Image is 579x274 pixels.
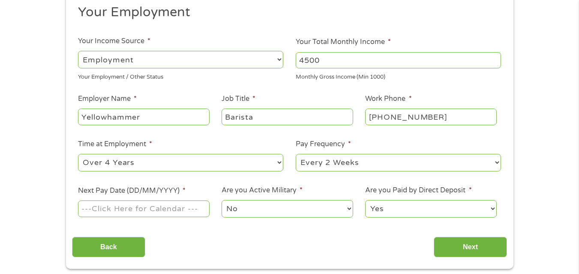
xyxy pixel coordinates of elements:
[222,186,303,195] label: Are you Active Military
[78,186,186,195] label: Next Pay Date (DD/MM/YYYY)
[296,140,351,149] label: Pay Frequency
[365,109,496,125] input: (231) 754-4010
[296,38,391,47] label: Your Total Monthly Income
[78,109,209,125] input: Walmart
[78,140,152,149] label: Time at Employment
[365,94,411,103] label: Work Phone
[78,94,137,103] label: Employer Name
[78,70,283,82] div: Your Employment / Other Status
[222,109,353,125] input: Cashier
[78,4,495,21] h2: Your Employment
[78,37,150,46] label: Your Income Source
[365,186,471,195] label: Are you Paid by Direct Deposit
[434,237,507,258] input: Next
[222,94,255,103] label: Job Title
[296,52,501,68] input: 1800
[72,237,145,258] input: Back
[296,70,501,82] div: Monthly Gross Income (Min 1000)
[78,200,209,217] input: ---Click Here for Calendar ---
